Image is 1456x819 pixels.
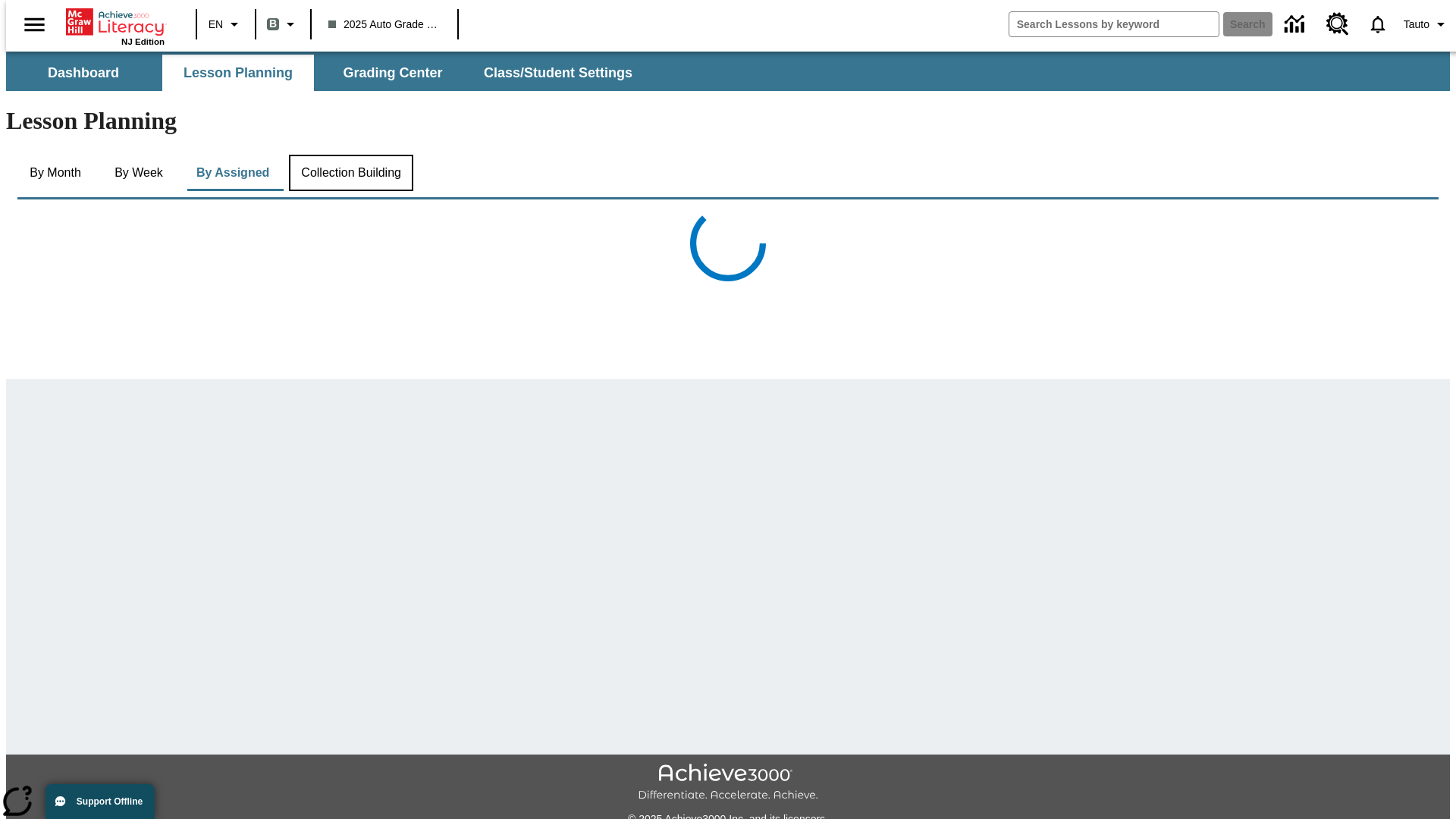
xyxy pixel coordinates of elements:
[66,7,165,37] a: Home
[317,55,469,91] button: Grading Center
[6,55,646,91] div: SubNavbar
[269,14,277,33] span: B
[1009,12,1219,36] input: search field
[1276,4,1317,45] a: Data Center
[101,155,177,191] button: By Week
[472,55,645,91] button: Class/Student Settings
[343,64,442,82] span: Grading Center
[77,796,143,807] span: Support Offline
[6,52,1450,91] div: SubNavbar
[17,155,93,191] button: By Month
[289,155,413,191] button: Collection Building
[1398,11,1456,38] button: Profile/Settings
[202,11,250,38] button: Language: EN, Select a language
[328,17,441,33] span: 2025 Auto Grade 1 B
[261,11,306,38] button: Boost Class color is gray green. Change class color
[1358,5,1398,44] a: Notifications
[6,107,1450,135] h1: Lesson Planning
[121,37,165,46] span: NJ Edition
[48,64,119,82] span: Dashboard
[209,17,223,33] span: EN
[1317,4,1358,45] a: Resource Center, Will open in new tab
[638,764,818,802] img: Achieve3000 Differentiate Accelerate Achieve
[12,2,57,47] button: Open side menu
[484,64,632,82] span: Class/Student Settings
[184,64,293,82] span: Lesson Planning
[184,155,281,191] button: By Assigned
[45,784,155,819] button: Support Offline
[162,55,314,91] button: Lesson Planning
[66,5,165,46] div: Home
[8,55,159,91] button: Dashboard
[1404,17,1429,33] span: Tauto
